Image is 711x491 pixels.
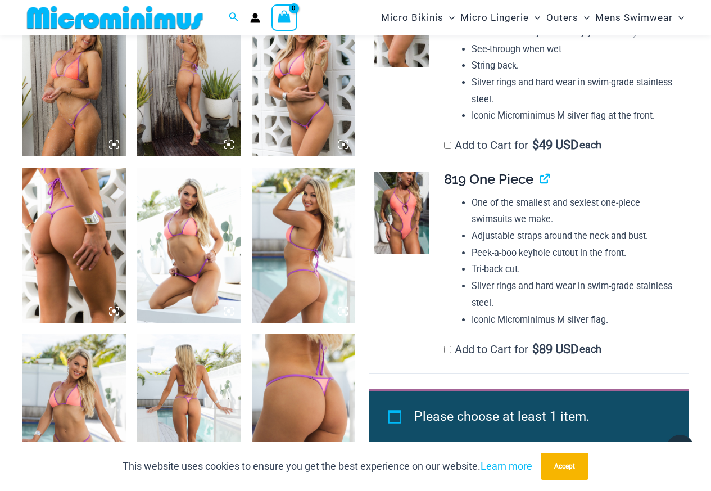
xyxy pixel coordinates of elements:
[544,3,592,32] a: OutersMenu ToggleMenu Toggle
[579,344,601,355] span: each
[22,5,207,30] img: MM SHOP LOGO FLAT
[229,11,239,25] a: Search icon link
[374,172,429,254] img: Wild Card Neon Bliss 819 One Piece 04
[481,460,532,472] a: Learn more
[532,344,578,355] span: 89 USD
[673,3,684,32] span: Menu Toggle
[250,13,260,23] a: Account icon link
[252,168,355,323] img: Wild Card Neon Bliss 312 Top 449 Thong 02
[546,3,578,32] span: Outers
[592,3,687,32] a: Mens SwimwearMenu ToggleMenu Toggle
[472,278,680,311] li: Silver rings and hard wear in swim-grade stainless steel.
[532,342,539,356] span: $
[444,171,533,187] span: 819 One Piece
[458,3,543,32] a: Micro LingerieMenu ToggleMenu Toggle
[271,4,297,30] a: View Shopping Cart, empty
[137,1,241,156] img: Wild Card Neon Bliss 312 Top 457 Micro 07
[22,168,126,323] img: Wild Card Neon Bliss 312 Top 457 Micro 05
[444,346,451,353] input: Add to Cart for$89 USD each
[378,3,458,32] a: Micro BikinisMenu ToggleMenu Toggle
[472,107,680,124] li: Iconic Microminimus M silver flag at the front.
[472,228,680,245] li: Adjustable straps around the neck and bust.
[472,261,680,278] li: Tri-back cut.
[123,458,532,475] p: This website uses cookies to ensure you get the best experience on our website.
[444,142,451,149] input: Add to Cart for$49 USD each
[443,3,455,32] span: Menu Toggle
[472,74,680,107] li: Silver rings and hard wear in swim-grade stainless steel.
[472,41,680,58] li: See-through when wet
[444,343,601,356] label: Add to Cart for
[22,1,126,156] img: Wild Card Neon Bliss 312 Top 457 Micro 06
[137,168,241,323] img: Wild Card Neon Bliss 312 Top 449 Thong 06
[460,3,529,32] span: Micro Lingerie
[532,138,539,152] span: $
[137,334,241,489] img: Wild Card Neon Bliss 312 Top 449 Thong 03
[252,334,355,489] img: Wild Card Neon Bliss 449 Thong 02
[595,3,673,32] span: Mens Swimwear
[472,57,680,74] li: String back.
[472,312,680,328] li: Iconic Microminimus M silver flag.
[381,3,443,32] span: Micro Bikinis
[578,3,590,32] span: Menu Toggle
[472,245,680,262] li: Peek-a-boo keyhole cutout in the front.
[532,139,578,151] span: 49 USD
[252,1,355,156] img: Wild Card Neon Bliss 312 Top 457 Micro 01
[414,404,663,430] li: Please choose at least 1 item.
[444,138,601,152] label: Add to Cart for
[377,2,689,34] nav: Site Navigation
[472,195,680,228] li: One of the smallest and sexiest one-piece swimsuits we make.
[529,3,540,32] span: Menu Toggle
[579,139,601,151] span: each
[541,453,588,480] button: Accept
[22,334,126,489] img: Wild Card Neon Bliss 312 Top 449 Thong 01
